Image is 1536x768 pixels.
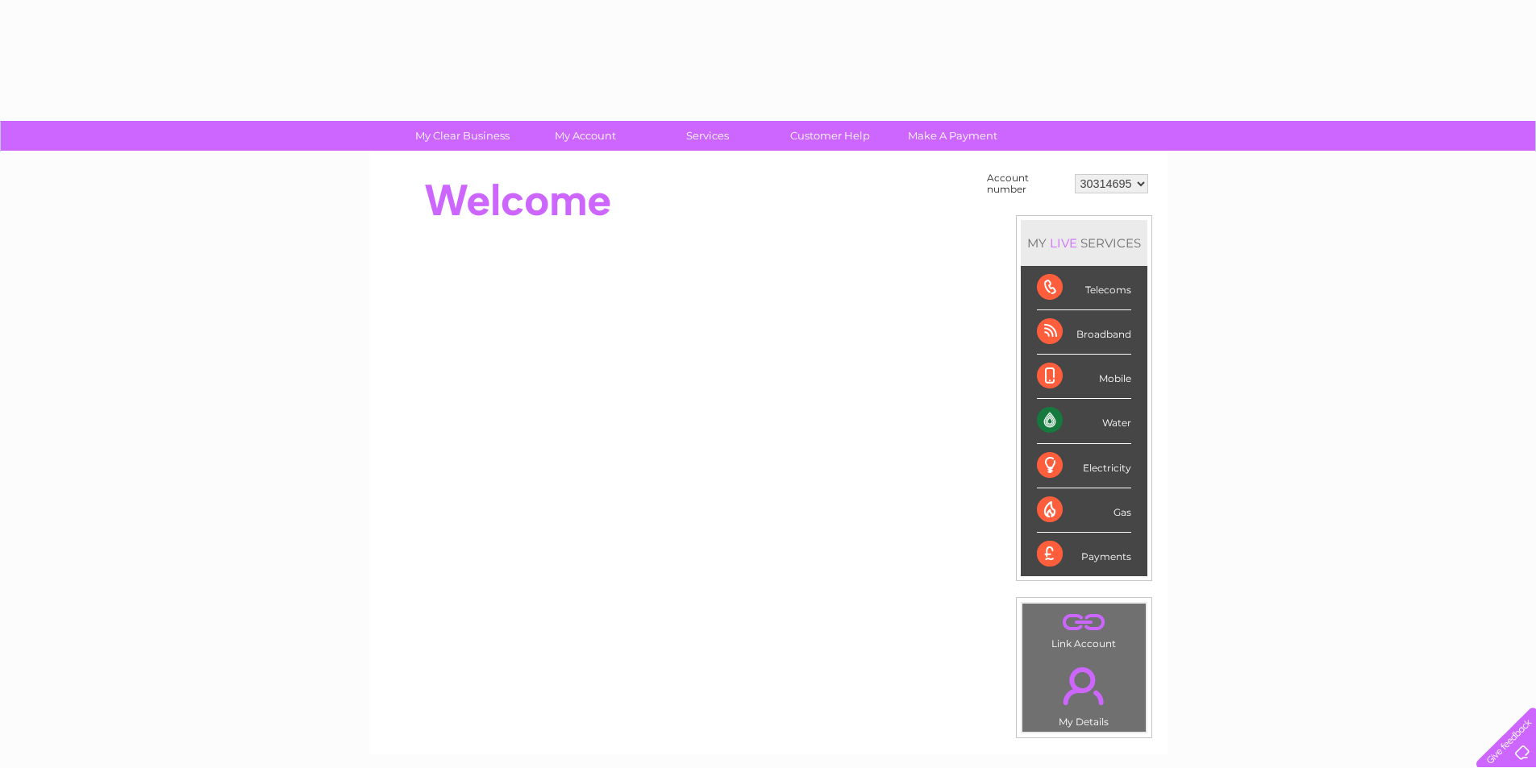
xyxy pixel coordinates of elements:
div: LIVE [1047,235,1080,251]
a: Make A Payment [886,121,1019,151]
td: Account number [983,168,1071,199]
div: Payments [1037,533,1131,576]
div: Telecoms [1037,266,1131,310]
div: Water [1037,399,1131,443]
a: Customer Help [764,121,897,151]
div: Electricity [1037,444,1131,488]
a: . [1026,608,1142,636]
a: Services [641,121,774,151]
div: MY SERVICES [1021,220,1147,266]
div: Gas [1037,488,1131,533]
a: . [1026,658,1142,714]
a: My Account [518,121,651,151]
td: Link Account [1022,603,1147,654]
div: Mobile [1037,355,1131,399]
div: Broadband [1037,310,1131,355]
a: My Clear Business [396,121,529,151]
td: My Details [1022,654,1147,733]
